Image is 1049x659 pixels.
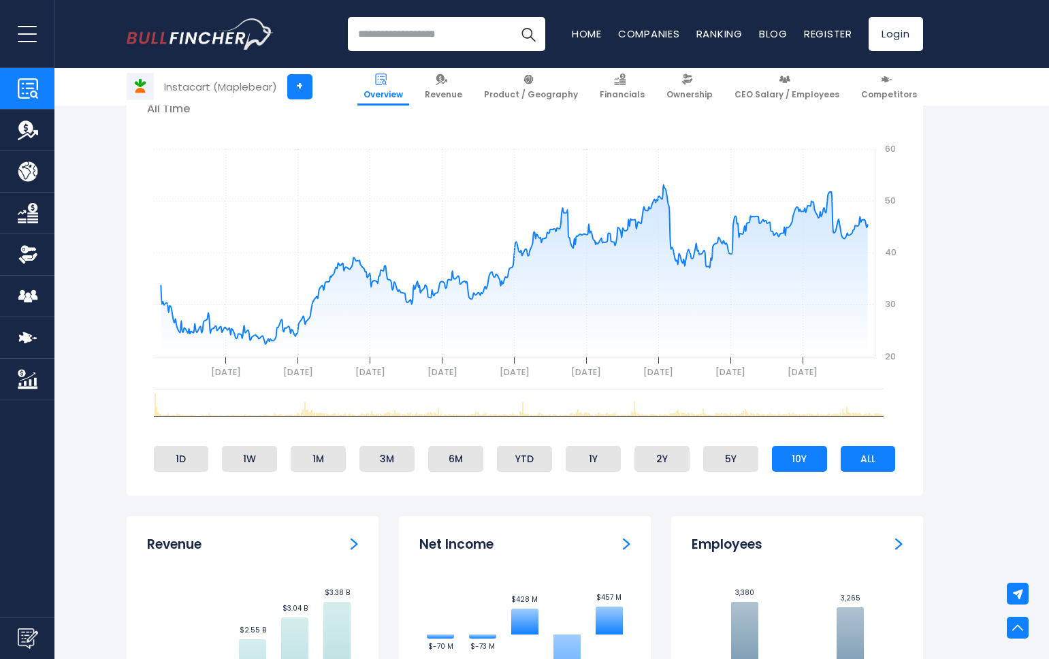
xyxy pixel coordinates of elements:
text: [DATE] [643,366,673,378]
a: Net income [623,536,630,551]
li: 1M [291,446,346,472]
span: Overview [364,89,403,100]
span: Ownership [666,89,713,100]
li: 3M [359,446,415,472]
text: [DATE] [427,366,457,378]
span: CEO Salary / Employees [735,89,839,100]
li: 1W [222,446,277,472]
li: 1D [154,446,209,472]
img: Ownership [18,244,38,265]
text: $-73 M [470,641,495,652]
span: Product / Geography [484,89,578,100]
a: Ranking [696,27,743,41]
text: 30 [885,298,896,310]
text: 3,380 [735,588,754,598]
text: $428 M [511,594,538,605]
text: $3.38 B [324,588,349,598]
span: Competitors [861,89,917,100]
h3: Net Income [419,536,494,553]
li: 5Y [703,446,758,472]
span: All Time [147,101,190,116]
a: Companies [618,27,680,41]
text: $3.04 B [282,603,307,613]
text: [DATE] [571,366,601,378]
span: Financials [600,89,645,100]
text: $-70 M [427,641,453,652]
text: 20 [885,351,896,362]
text: [DATE] [788,366,818,378]
text: $2.55 B [239,625,265,635]
a: Revenue [419,68,468,106]
a: Employees [895,536,903,551]
text: 40 [885,246,897,258]
a: CEO Salary / Employees [728,68,845,106]
text: [DATE] [283,366,312,378]
li: 10Y [772,446,827,472]
a: Ownership [660,68,719,106]
text: [DATE] [715,366,745,378]
text: $457 M [596,592,622,602]
text: 60 [885,143,896,155]
a: Blog [759,27,788,41]
text: 50 [885,195,896,206]
h3: Employees [692,536,762,553]
a: Revenue [351,536,358,551]
a: Financials [594,68,651,106]
text: 3,265 [840,593,860,603]
h3: Revenue [147,536,201,553]
text: [DATE] [210,366,240,378]
a: Overview [357,68,409,106]
a: Competitors [855,68,923,106]
li: YTD [497,446,552,472]
a: Go to homepage [127,18,273,50]
li: 6M [428,446,483,472]
a: Home [572,27,602,41]
img: Bullfincher logo [127,18,274,50]
text: [DATE] [355,366,385,378]
li: 1Y [566,446,621,472]
text: [DATE] [499,366,529,378]
span: Revenue [425,89,462,100]
li: 2Y [634,446,690,472]
a: Register [804,27,852,41]
a: + [287,74,312,99]
svg: gh [147,116,903,389]
img: CART logo [127,74,153,99]
div: Instacart (Maplebear) [164,79,277,95]
a: Product / Geography [478,68,584,106]
li: ALL [841,446,896,472]
a: Login [869,17,923,51]
button: Search [511,17,545,51]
